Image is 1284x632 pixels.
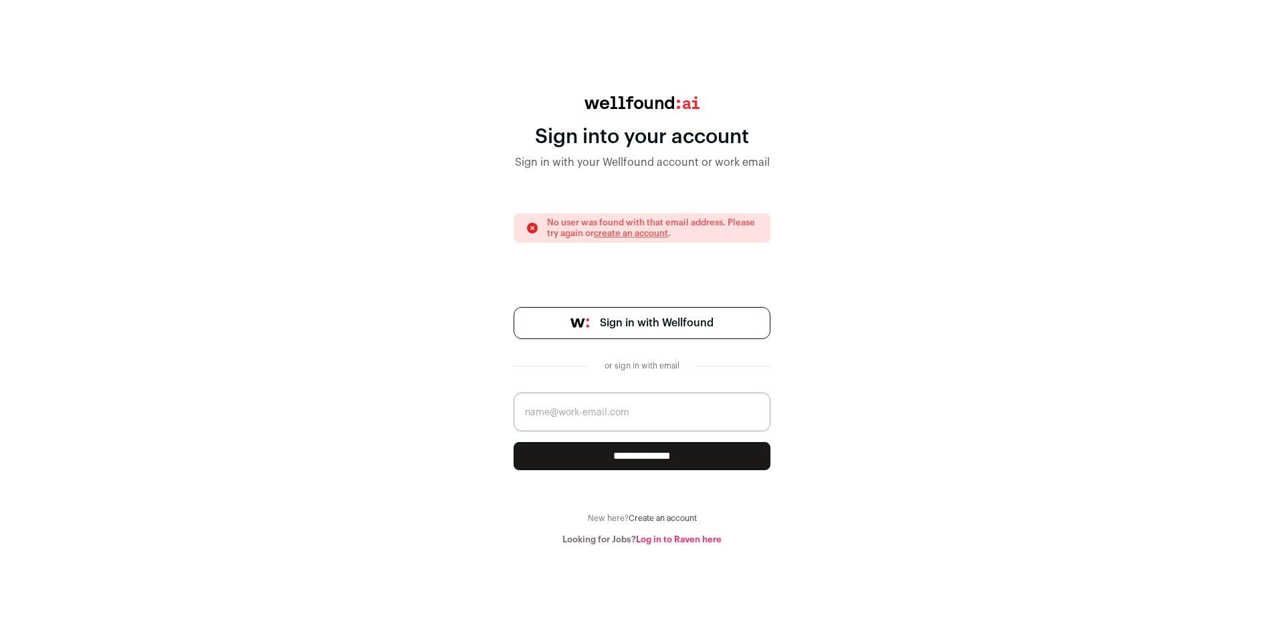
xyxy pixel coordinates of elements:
[584,96,700,109] img: wellfound:ai
[570,318,589,328] img: wellfound-symbol-flush-black-fb3c872781a75f747ccb3a119075da62bfe97bd399995f84a933054e44a575c4.png
[599,360,685,371] div: or sign in with email
[514,393,770,431] input: name@work-email.com
[514,154,770,171] div: Sign in with your Wellfound account or work email
[514,125,770,149] div: Sign into your account
[547,217,758,239] p: No user was found with that email address. Please try again or .
[594,229,668,237] a: create an account
[636,535,722,544] a: Log in to Raven here
[600,315,714,331] span: Sign in with Wellfound
[629,514,697,522] a: Create an account
[514,513,770,524] div: New here?
[514,307,770,339] a: Sign in with Wellfound
[514,534,770,545] div: Looking for Jobs?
